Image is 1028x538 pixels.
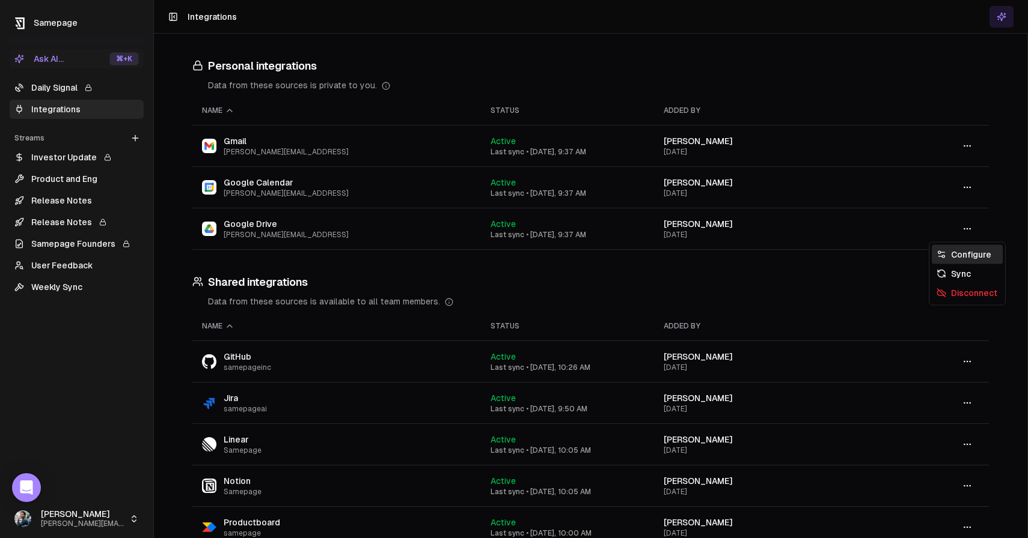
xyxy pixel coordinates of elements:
div: Added by [664,321,875,331]
a: Release Notes [10,191,144,210]
a: Release Notes [10,213,144,232]
span: [PERSON_NAME] [664,393,733,403]
div: Name [202,321,471,331]
span: [PERSON_NAME] [664,352,733,361]
img: Jira [202,396,216,410]
div: Open Intercom Messenger [12,473,41,502]
a: Investor Update [10,148,144,167]
span: Jira [224,392,267,404]
span: Active [491,136,516,146]
a: Product and Eng [10,169,144,189]
span: [PERSON_NAME] [41,509,124,520]
div: Last sync • [DATE], 9:50 AM [491,404,644,414]
h1: Integrations [188,11,237,23]
span: GitHub [224,351,271,363]
span: Active [491,435,516,444]
span: [PERSON_NAME][EMAIL_ADDRESS] [41,519,124,528]
img: Gmail [202,139,216,153]
div: Last sync • [DATE], 10:26 AM [491,363,644,372]
div: Ask AI... [14,53,64,65]
div: ⌘ +K [109,52,139,65]
div: Configure [932,245,1003,264]
a: User Feedback [10,256,144,275]
span: samepage [224,528,280,538]
div: Last sync • [DATE], 9:37 AM [491,189,644,198]
div: Added by [664,106,875,115]
span: [PERSON_NAME] [664,518,733,527]
span: Google Drive [224,218,349,230]
div: Data from these sources is available to all team members. [208,295,989,307]
img: GitHub [202,354,216,368]
span: Productboard [224,516,280,528]
span: [PERSON_NAME] [664,178,733,187]
a: Weekly Sync [10,277,144,297]
div: Last sync • [DATE], 10:05 AM [491,487,644,497]
button: [PERSON_NAME][PERSON_NAME][EMAIL_ADDRESS] [10,504,144,533]
div: Data from these sources is private to you. [208,79,989,91]
span: [PERSON_NAME][EMAIL_ADDRESS] [224,230,349,240]
div: Status [491,321,644,331]
span: Gmail [224,135,349,147]
img: 1695405595226.jpeg [14,510,31,527]
a: Daily Signal [10,78,144,97]
div: [DATE] [664,446,875,455]
span: Samepage [224,487,262,497]
div: Last sync • [DATE], 10:00 AM [491,528,644,538]
div: Status [491,106,644,115]
div: Streams [10,128,144,148]
div: Last sync • [DATE], 9:37 AM [491,147,644,157]
div: [DATE] [664,189,875,198]
img: Google Calendar [202,180,216,195]
div: [DATE] [664,363,875,372]
span: Notion [224,475,262,487]
div: [DATE] [664,487,875,497]
span: [PERSON_NAME] [664,476,733,486]
div: [DATE] [664,230,875,240]
span: samepageai [224,404,267,414]
div: [DATE] [664,404,875,414]
span: samepageinc [224,363,271,372]
img: Productboard [202,520,216,534]
img: Notion [202,479,216,493]
img: Google Drive [202,222,216,236]
span: [PERSON_NAME] [664,435,733,444]
span: Active [491,219,516,229]
span: Active [491,476,516,486]
span: [PERSON_NAME] [664,136,733,146]
button: Ask AI...⌘+K [10,49,144,68]
h3: Personal integrations [192,58,989,74]
div: Last sync • [DATE], 10:05 AM [491,446,644,455]
h3: Shared integrations [192,274,989,291]
div: [DATE] [664,528,875,538]
span: Active [491,178,516,187]
span: Active [491,518,516,527]
img: Linear [202,437,216,452]
span: Samepage [224,446,262,455]
span: Active [491,352,516,361]
div: Disconnect [932,283,1003,303]
span: Active [491,393,516,403]
div: [DATE] [664,147,875,157]
div: Last sync • [DATE], 9:37 AM [491,230,644,240]
span: [PERSON_NAME][EMAIL_ADDRESS] [224,147,349,157]
span: [PERSON_NAME][EMAIL_ADDRESS] [224,189,349,198]
span: Google Calendar [224,177,349,189]
div: Sync [932,264,1003,283]
div: Name [202,106,471,115]
span: Samepage [34,18,78,28]
span: Linear [224,434,262,446]
a: Samepage Founders [10,234,144,253]
a: Integrations [10,100,144,119]
span: [PERSON_NAME] [664,219,733,229]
